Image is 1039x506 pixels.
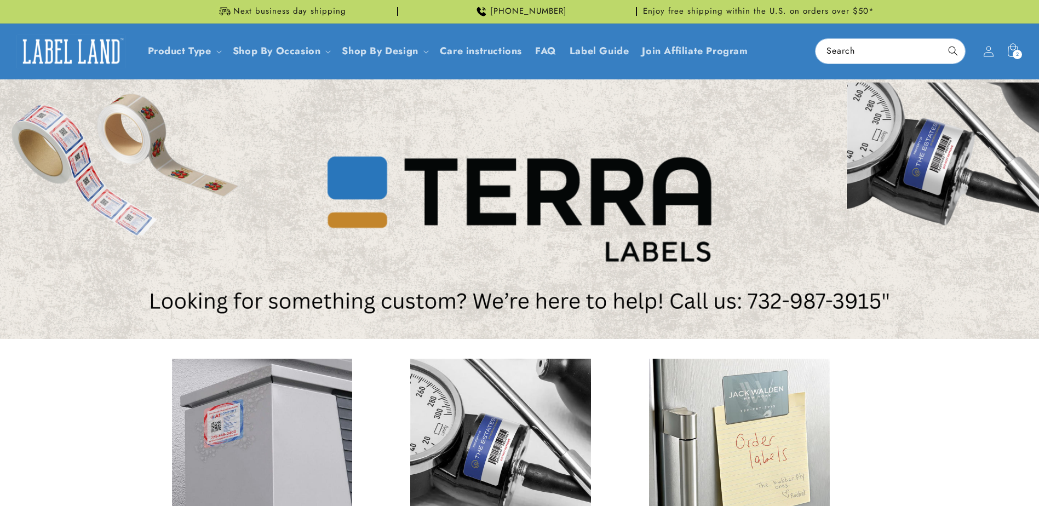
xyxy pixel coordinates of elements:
a: FAQ [529,38,563,64]
a: Join Affiliate Program [635,38,754,64]
span: FAQ [535,45,556,58]
a: Shop By Design [342,44,418,58]
summary: Shop By Occasion [226,38,336,64]
img: Label Land [16,34,126,68]
span: Care instructions [440,45,522,58]
summary: Shop By Design [335,38,433,64]
span: Join Affiliate Program [642,45,748,58]
summary: Product Type [141,38,226,64]
span: Next business day shipping [233,6,346,17]
a: Label Guide [563,38,636,64]
span: Shop By Occasion [233,45,321,58]
a: Product Type [148,44,211,58]
a: Label Land [13,30,130,72]
span: Label Guide [570,45,629,58]
a: Care instructions [433,38,529,64]
span: Enjoy free shipping within the U.S. on orders over $50* [643,6,874,17]
span: 2 [1016,50,1019,59]
span: [PHONE_NUMBER] [490,6,567,17]
button: Search [941,39,965,63]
